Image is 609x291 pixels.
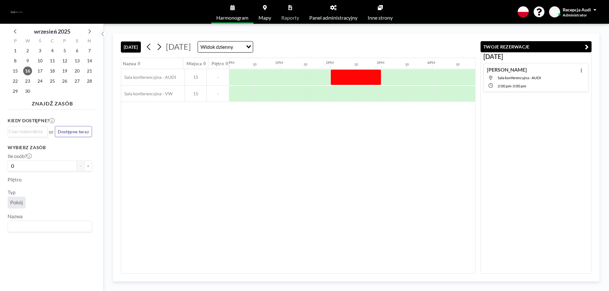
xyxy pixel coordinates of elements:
[85,77,94,85] span: niedziela, 28 września 2025
[483,53,589,60] h3: [DATE]
[487,66,527,73] h4: [PERSON_NAME]
[36,66,44,75] span: środa, 17 września 2025
[9,222,88,231] input: Search for option
[563,7,591,12] span: Recepcja Audi
[281,15,299,20] span: Raporty
[377,60,384,65] div: 3PM
[11,77,20,85] span: poniedziałek, 22 września 2025
[23,77,32,85] span: wtorek, 23 września 2025
[275,60,283,65] div: 1PM
[10,6,23,18] img: organization-logo
[34,27,70,36] div: wrzesień 2025
[83,37,95,46] div: N
[212,61,224,66] div: Piętro
[85,66,94,75] span: niedziela, 21 września 2025
[456,62,460,66] div: 30
[563,13,587,17] span: Administrator
[10,199,23,206] span: Pokój
[58,37,71,46] div: P
[58,129,89,134] span: Dostępne teraz
[552,9,558,15] span: RA
[73,77,82,85] span: sobota, 27 września 2025
[48,56,57,65] span: czwartek, 11 września 2025
[77,161,84,171] button: -
[48,66,57,75] span: czwartek, 18 września 2025
[48,46,57,55] span: czwartek, 4 września 2025
[22,37,34,46] div: W
[23,66,32,75] span: wtorek, 16 września 2025
[85,56,94,65] span: niedziela, 14 września 2025
[498,84,511,88] span: 2:00 PM
[11,56,20,65] span: poniedziałek, 8 września 2025
[23,56,32,65] span: wtorek, 9 września 2025
[304,62,307,66] div: 30
[326,60,334,65] div: 2PM
[259,15,271,20] span: Mapy
[354,62,358,66] div: 30
[8,98,97,107] h4: ZNAJDŹ ZASÓB
[8,221,92,232] div: Search for option
[8,145,92,150] h3: Wybierz zasób
[498,75,541,80] span: Sala konferencyjna - AUDI
[207,91,229,97] span: -
[84,161,92,171] button: +
[49,129,54,135] span: or
[8,127,47,136] div: Search for option
[48,77,57,85] span: czwartek, 25 września 2025
[253,62,257,66] div: 30
[9,128,44,135] input: Search for option
[71,37,83,46] div: S
[207,74,229,80] span: -
[36,56,44,65] span: środa, 10 września 2025
[23,46,32,55] span: wtorek, 2 września 2025
[481,41,592,52] button: TWOJE REZERWACJE
[11,46,20,55] span: poniedziałek, 1 września 2025
[8,213,23,219] label: Nazwa
[73,46,82,55] span: sobota, 6 września 2025
[55,126,92,137] button: Dostępne teraz
[73,66,82,75] span: sobota, 20 września 2025
[9,37,22,46] div: P
[198,41,253,52] div: Search for option
[121,91,173,97] span: Sala konferencyjna - VW
[199,43,234,51] span: Widok dzienny
[309,15,357,20] span: Panel administracyjny
[36,77,44,85] span: środa, 24 września 2025
[8,176,22,183] label: Piętro
[121,74,176,80] span: Sala konferencyjna - AUDI
[60,66,69,75] span: piątek, 19 września 2025
[235,43,242,51] input: Search for option
[368,15,393,20] span: Inne strony
[11,66,20,75] span: poniedziałek, 15 września 2025
[34,37,46,46] div: Ś
[46,37,59,46] div: C
[513,84,526,88] span: 3:00 PM
[216,15,248,20] span: Harmonogram
[427,60,435,65] div: 4PM
[8,153,32,159] label: Ile osób?
[85,46,94,55] span: niedziela, 7 września 2025
[36,46,44,55] span: środa, 3 września 2025
[11,87,20,96] span: poniedziałek, 29 września 2025
[73,56,82,65] span: sobota, 13 września 2025
[121,41,141,53] button: [DATE]
[511,84,513,88] span: -
[23,87,32,96] span: wtorek, 30 września 2025
[405,62,409,66] div: 30
[60,56,69,65] span: piątek, 12 września 2025
[187,61,202,66] div: Miejsca
[185,74,206,80] span: 15
[166,42,191,51] span: [DATE]
[185,91,206,97] span: 15
[60,46,69,55] span: piątek, 5 września 2025
[60,77,69,85] span: piątek, 26 września 2025
[8,189,16,195] label: Typ
[123,61,136,66] div: Nazwa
